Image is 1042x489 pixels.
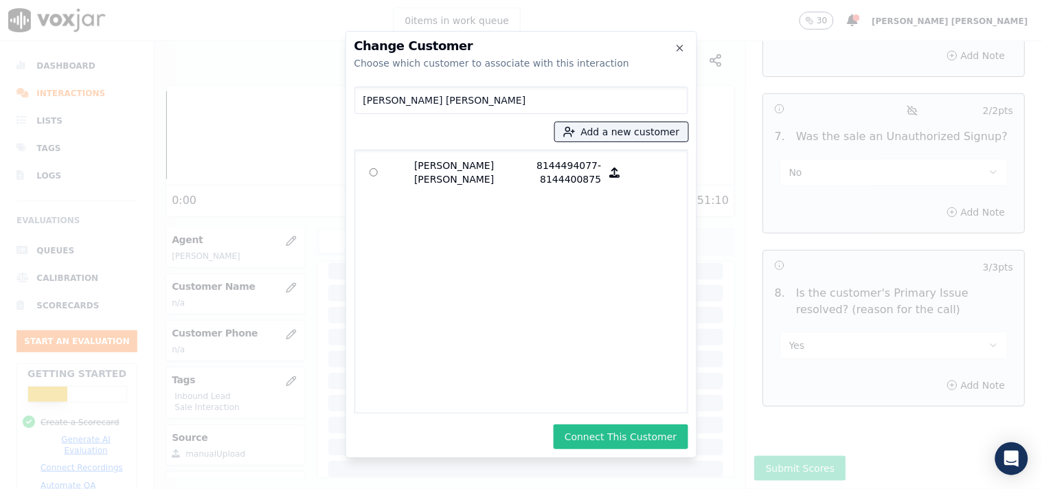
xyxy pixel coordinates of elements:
[354,40,688,52] h2: Change Customer
[387,159,495,186] p: [PERSON_NAME] [PERSON_NAME]
[602,159,628,186] button: [PERSON_NAME] [PERSON_NAME] 8144494077-8144400875
[555,122,688,141] button: Add a new customer
[354,87,688,114] input: Search Customers
[495,159,602,186] p: 8144494077-8144400875
[354,56,688,70] div: Choose which customer to associate with this interaction
[554,424,688,449] button: Connect This Customer
[370,168,378,177] input: [PERSON_NAME] [PERSON_NAME] 8144494077-8144400875
[995,442,1028,475] div: Open Intercom Messenger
